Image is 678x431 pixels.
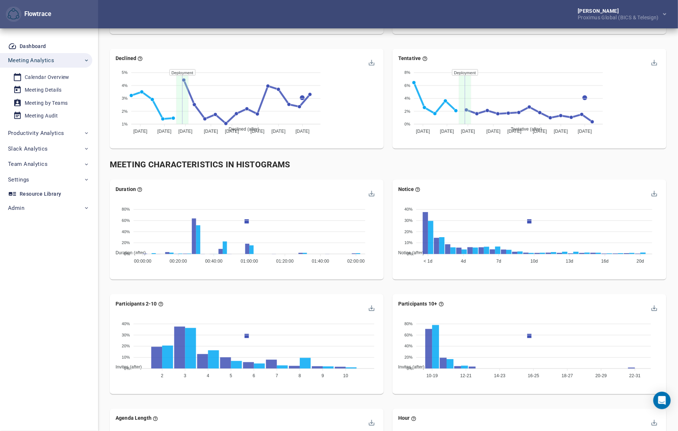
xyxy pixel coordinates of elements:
div: Meeting Characteristics in Histograms [110,159,666,171]
tspan: 8% [404,71,410,75]
tspan: 00:00:00 [134,259,152,264]
tspan: 9 [322,374,324,379]
tspan: 0% [407,252,412,256]
tspan: 01:40:00 [312,259,329,264]
tspan: 60% [404,333,413,337]
span: Invites (after) [110,365,142,370]
tspan: [DATE] [204,129,218,134]
span: Admin [8,203,24,213]
div: Frequency of meeting invitees in 10 participant steps before, and after pilot deployment. [398,300,444,307]
div: [PERSON_NAME] [578,8,662,13]
tspan: 00:40:00 [205,259,223,264]
tspan: [DATE] [440,129,454,134]
tspan: 30% [404,218,413,223]
tspan: [DATE] [487,129,501,134]
tspan: 10-19 [427,374,438,379]
tspan: 2 [161,374,164,379]
div: Frequency of meeting by event start time before, and after pilot deployment. Uses your current ti... [398,415,416,422]
div: Flowtrace [21,10,51,19]
tspan: [DATE] [250,129,265,134]
tspan: [DATE] [271,129,286,134]
tspan: 5% [122,71,128,75]
span: Declined (after) [223,127,259,132]
tspan: [DATE] [225,129,239,134]
div: Open Intercom Messenger [653,392,671,409]
tspan: 10 [343,374,348,379]
tspan: 10% [122,355,130,360]
div: Menu [368,304,374,311]
tspan: [DATE] [416,129,430,134]
tspan: 0% [407,366,412,371]
div: Meeting by Teams [25,99,68,108]
tspan: 80% [404,322,413,326]
tspan: 13d [566,259,573,264]
div: Resource Library [20,189,61,199]
tspan: 30% [122,333,130,337]
div: Average declined invites per meeting at the given time window. [116,55,143,62]
div: Menu [650,59,657,65]
div: Proximus Global (BICS & Telesign) [578,13,662,20]
img: Flowtrace [8,8,19,20]
tspan: [DATE] [133,129,148,134]
tspan: [DATE] [507,129,521,134]
div: Menu [368,59,374,65]
tspan: 40% [404,207,413,212]
tspan: 0% [124,252,130,256]
span: Tentative (after) [505,127,542,132]
span: Meeting Analytics [8,56,54,65]
tspan: 12-21 [460,374,472,379]
tspan: 10d [530,259,538,264]
div: Frequency of meeting event duration in minutes before, and after pilot deployment. [116,185,142,193]
tspan: 16d [601,259,609,264]
tspan: [DATE] [295,129,310,134]
div: Dashboard [20,42,46,51]
span: Notice (after) [393,250,424,255]
tspan: 7d [496,259,501,264]
div: Meeting Audit [25,111,58,120]
tspan: 14-23 [494,374,506,379]
tspan: 7 [275,374,278,379]
tspan: 3 [184,374,186,379]
tspan: 5 [230,374,232,379]
span: Settings [8,175,29,184]
tspan: 20% [404,230,413,234]
tspan: 01:20:00 [276,259,294,264]
tspan: 40% [404,344,413,348]
tspan: 80% [122,207,130,212]
tspan: 60% [122,218,130,223]
tspan: 4% [404,96,410,101]
span: Slack Analytics [8,144,48,153]
tspan: 2% [404,109,410,113]
span: Team Analytics [8,159,48,169]
div: Meeting invite to event notice in hours before, and after pilot deployment. [398,185,420,193]
tspan: 20% [122,344,130,348]
tspan: 40% [122,230,130,234]
div: Frequency of meeting invitees + organizer before, and after pilot deployment. [116,300,164,307]
tspan: 20% [404,355,413,360]
tspan: 0% [404,122,410,127]
tspan: [DATE] [157,129,171,134]
tspan: [DATE] [461,129,475,134]
div: Menu [368,419,374,425]
tspan: 8 [299,374,301,379]
div: Menu [650,189,657,196]
span: Invites (after) [393,365,424,370]
tspan: [DATE] [178,129,193,134]
tspan: 4% [122,83,128,88]
tspan: 1% [122,122,128,127]
tspan: 6% [404,83,410,88]
div: Calendar Overview [25,73,69,82]
tspan: [DATE] [578,129,592,134]
tspan: [DATE] [554,129,568,134]
tspan: 22-31 [629,374,641,379]
button: Flowtrace [6,7,21,22]
tspan: 00:20:00 [170,259,187,264]
tspan: 0% [124,366,130,371]
tspan: 02:00:00 [347,259,365,264]
tspan: < 1d [424,259,432,264]
span: Productivity Analytics [8,128,64,138]
tspan: 01:00:00 [241,259,258,264]
tspan: 4 [207,374,209,379]
div: Menu [650,304,657,311]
